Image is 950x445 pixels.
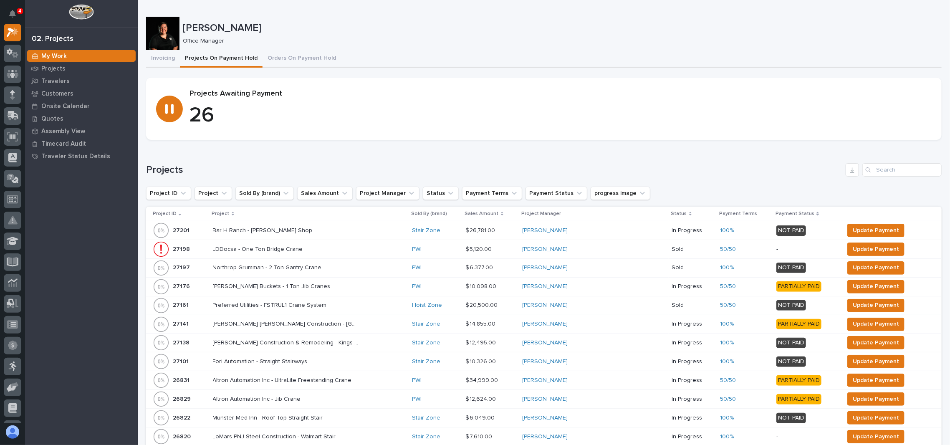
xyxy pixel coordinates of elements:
p: In Progress [672,339,714,346]
button: Orders On Payment Hold [263,50,341,68]
div: Notifications4 [10,10,21,23]
a: [PERSON_NAME] [523,283,568,290]
a: 50/50 [720,302,736,309]
a: 100% [720,264,734,271]
button: Update Payment [847,374,905,387]
p: 26831 [173,375,191,384]
p: $ 12,495.00 [466,338,498,346]
p: My Work [41,53,67,60]
button: Update Payment [847,261,905,275]
a: Traveler Status Details [25,150,138,162]
div: NOT PAID [776,300,806,311]
a: PWI [412,396,422,403]
div: NOT PAID [776,413,806,423]
p: $ 6,049.00 [466,413,497,422]
button: Update Payment [847,318,905,331]
p: In Progress [672,433,714,440]
p: 26 [189,103,932,128]
button: Invoicing [146,50,180,68]
a: [PERSON_NAME] [523,358,568,365]
tr: 2719827198 LDDocsa - One Ton Bridge CraneLDDocsa - One Ton Bridge Crane PWI $ 5,120.00$ 5,120.00 ... [146,240,942,258]
p: $ 10,326.00 [466,357,498,365]
a: 100% [720,321,734,328]
button: Project ID [146,187,191,200]
a: PWI [412,264,422,271]
span: Update Payment [853,375,899,385]
span: Update Payment [853,319,899,329]
p: In Progress [672,283,714,290]
p: Traveler Status Details [41,153,110,160]
a: Projects [25,62,138,75]
p: $ 20,500.00 [466,300,500,309]
p: Sold [672,264,714,271]
input: Search [862,163,942,177]
a: 50/50 [720,246,736,253]
p: Sold [672,246,714,253]
p: Office Manager [183,38,935,45]
button: Projects On Payment Hold [180,50,263,68]
a: Hoist Zone [412,302,442,309]
img: Workspace Logo [69,4,93,20]
a: [PERSON_NAME] [523,415,568,422]
a: [PERSON_NAME] [523,246,568,253]
button: Update Payment [847,411,905,425]
p: In Progress [672,227,714,234]
p: Project Manager [522,209,561,218]
a: Stair Zone [412,415,441,422]
a: Stair Zone [412,358,441,365]
a: 100% [720,415,734,422]
p: 27138 [173,338,191,346]
button: Project [195,187,232,200]
a: PWI [412,283,422,290]
tr: 2717627176 [PERSON_NAME] Buckets - 1 Ton Jib Cranes[PERSON_NAME] Buckets - 1 Ton Jib Cranes PWI $... [146,277,942,296]
tr: 2720127201 Bar H Ranch - [PERSON_NAME] ShopBar H Ranch - [PERSON_NAME] Shop Stair Zone $ 26,781.0... [146,221,942,240]
a: [PERSON_NAME] [523,377,568,384]
a: [PERSON_NAME] [523,433,568,440]
p: $ 26,781.00 [466,225,497,234]
p: - [776,433,837,440]
p: Assembly View [41,128,85,135]
button: Update Payment [847,299,905,312]
div: NOT PAID [776,338,806,348]
p: Fori Automation - Straight Stairways [213,357,309,365]
a: 50/50 [720,283,736,290]
p: [PERSON_NAME] Buckets - 1 Ton Jib Cranes [213,281,332,290]
span: Update Payment [853,263,899,273]
p: In Progress [672,377,714,384]
p: [PERSON_NAME] [183,22,938,34]
button: Status [423,187,459,200]
p: $ 34,999.00 [466,375,500,384]
p: Status [671,209,687,218]
p: Altron Automation Inc - Jib Crane [213,394,303,403]
p: [PERSON_NAME] Construction & Remodeling - Kings Pt Pub [213,338,361,346]
p: Altron Automation Inc - UltraLite Freestanding Crane [213,375,354,384]
a: 50/50 [720,396,736,403]
div: PARTIALLY PAID [776,375,821,386]
tr: 2719727197 Northrop Grumman - 2 Ton Gantry CraneNorthrop Grumman - 2 Ton Gantry Crane PWI $ 6,377... [146,258,942,277]
p: Sold [672,302,714,309]
tr: 2682226822 Munster Med Inn - Roof Top Straight StairMunster Med Inn - Roof Top Straight Stair Sta... [146,409,942,427]
p: 27198 [173,244,192,253]
p: 26829 [173,394,192,403]
p: $ 6,377.00 [466,263,495,271]
button: Payment Status [526,187,587,200]
p: Travelers [41,78,70,85]
a: [PERSON_NAME] [523,302,568,309]
p: Bar H Ranch - [PERSON_NAME] Shop [213,225,314,234]
button: progress image [591,187,650,200]
span: Update Payment [853,394,899,404]
p: Project [212,209,230,218]
p: In Progress [672,396,714,403]
p: Projects Awaiting Payment [189,89,932,99]
tr: 2683126831 Altron Automation Inc - UltraLite Freestanding CraneAltron Automation Inc - UltraLite ... [146,371,942,390]
p: Northrop Grumman - 2 Ton Gantry Crane [213,263,323,271]
tr: 2710127101 Fori Automation - Straight StairwaysFori Automation - Straight Stairways Stair Zone $ ... [146,352,942,371]
a: [PERSON_NAME] [523,339,568,346]
button: Update Payment [847,355,905,368]
a: [PERSON_NAME] [523,396,568,403]
a: PWI [412,246,422,253]
button: Update Payment [847,430,905,443]
span: Update Payment [853,225,899,235]
p: $ 10,098.00 [466,281,498,290]
p: $ 14,855.00 [466,319,498,328]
